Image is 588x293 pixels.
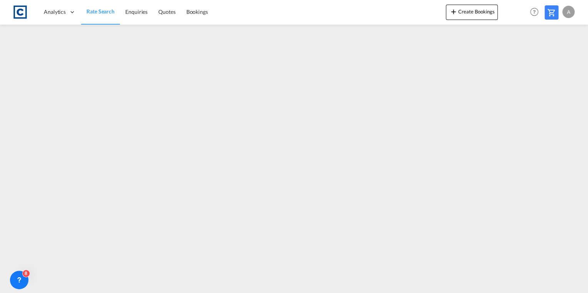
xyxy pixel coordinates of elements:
[158,8,175,15] span: Quotes
[528,5,541,18] span: Help
[446,5,498,20] button: icon-plus 400-fgCreate Bookings
[528,5,545,19] div: Help
[12,3,29,21] img: 1fdb9190129311efbfaf67cbb4249bed.jpeg
[562,6,575,18] div: A
[449,7,458,16] md-icon: icon-plus 400-fg
[86,8,115,15] span: Rate Search
[44,8,66,16] span: Analytics
[186,8,208,15] span: Bookings
[125,8,148,15] span: Enquiries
